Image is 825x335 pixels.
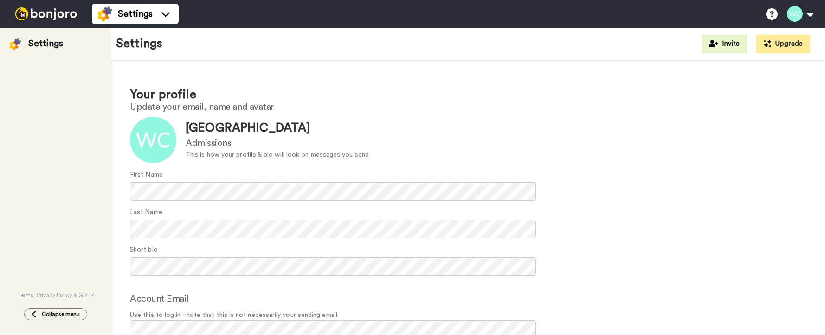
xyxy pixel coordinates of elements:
img: settings-colored.svg [97,6,112,21]
div: Settings [28,37,63,50]
span: Collapse menu [42,310,80,318]
span: Use this to log in - note that this is not necessarily your sending email [130,310,806,320]
label: First Name [130,170,163,180]
img: bj-logo-header-white.svg [11,7,81,20]
span: Settings [118,7,153,20]
label: Account Email [130,292,189,306]
img: settings-colored.svg [9,38,21,50]
h2: Update your email, name and avatar [130,102,806,112]
div: [GEOGRAPHIC_DATA] [186,120,369,137]
label: Last Name [130,208,162,217]
button: Collapse menu [24,308,87,320]
label: Short bio [130,245,158,255]
div: Admissions [186,137,369,150]
button: Invite [702,35,747,53]
div: This is how your profile & bio will look on messages you send [186,150,369,160]
button: Upgrade [756,35,810,53]
h1: Settings [116,37,162,51]
h1: Your profile [130,88,806,101]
